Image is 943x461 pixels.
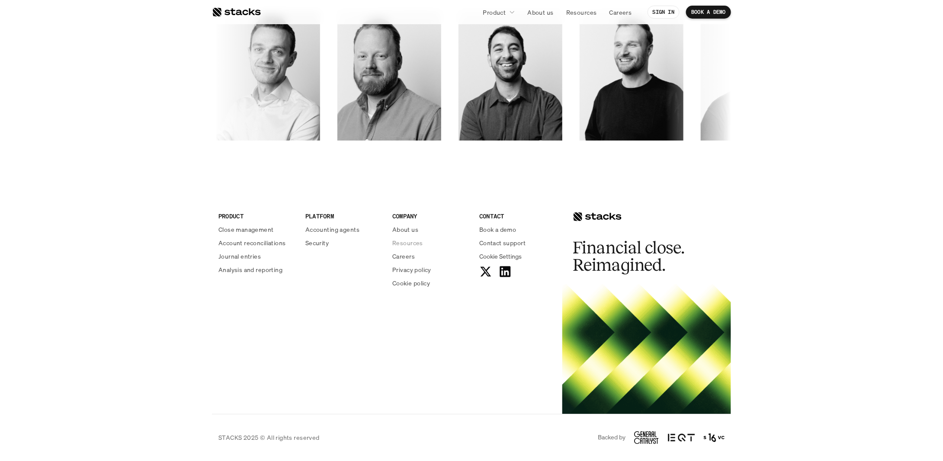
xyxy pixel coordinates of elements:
[305,225,359,234] p: Accounting agents
[218,252,261,261] p: Journal entries
[392,279,469,288] a: Cookie policy
[566,8,597,17] p: Resources
[691,9,726,15] p: BOOK A DEMO
[218,265,282,274] p: Analysis and reporting
[604,4,637,20] a: Careers
[305,238,329,247] p: Security
[392,211,469,221] p: COMPANY
[479,225,556,234] a: Book a demo
[479,238,526,247] p: Contact support
[218,238,295,247] a: Account reconciliations
[392,238,423,247] p: Resources
[609,8,632,17] p: Careers
[218,238,286,247] p: Account reconciliations
[479,225,516,234] p: Book a demo
[523,4,559,20] a: About us
[528,8,554,17] p: About us
[305,238,382,247] a: Security
[218,252,295,261] a: Journal entries
[573,239,702,274] h2: Financial close. Reimagined.
[392,279,430,288] p: Cookie policy
[479,252,522,261] button: Cookie Trigger
[305,211,382,221] p: PLATFORM
[218,265,295,274] a: Analysis and reporting
[653,9,675,15] p: SIGN IN
[648,6,680,19] a: SIGN IN
[305,225,382,234] a: Accounting agents
[392,225,418,234] p: About us
[392,265,469,274] a: Privacy policy
[218,225,295,234] a: Close management
[392,252,469,261] a: Careers
[218,225,274,234] p: Close management
[686,6,731,19] a: BOOK A DEMO
[218,211,295,221] p: PRODUCT
[483,8,506,17] p: Product
[561,4,602,20] a: Resources
[479,252,522,261] span: Cookie Settings
[392,238,469,247] a: Resources
[218,433,320,442] p: STACKS 2025 © All rights reserved
[598,434,625,441] p: Backed by
[392,265,431,274] p: Privacy policy
[392,252,415,261] p: Careers
[479,211,556,221] p: CONTACT
[479,238,556,247] a: Contact support
[392,225,469,234] a: About us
